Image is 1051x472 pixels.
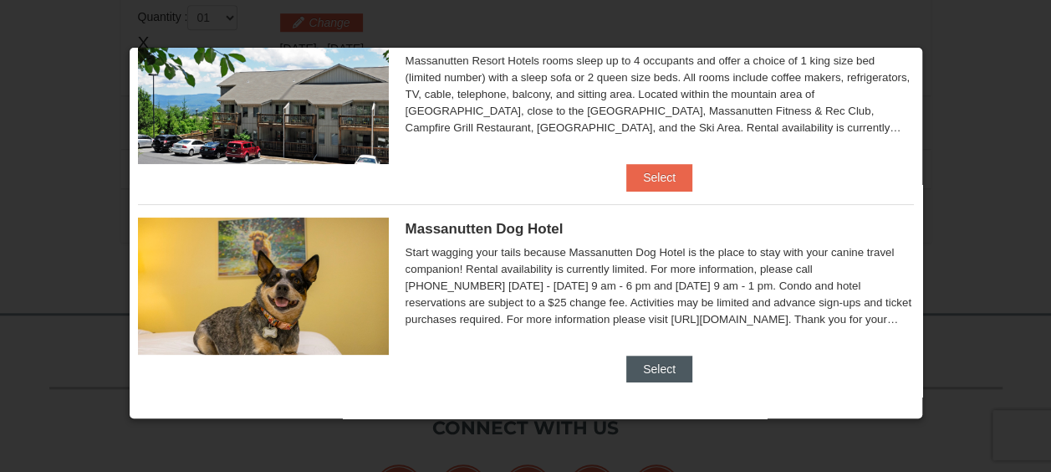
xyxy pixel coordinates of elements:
[406,53,914,136] div: Massanutten Resort Hotels rooms sleep up to 4 occupants and offer a choice of 1 king size bed (li...
[138,218,389,355] img: 27428181-5-81c892a3.jpg
[406,221,564,237] span: Massanutten Dog Hotel
[138,26,389,163] img: 19219026-1-e3b4ac8e.jpg
[406,244,914,328] div: Start wagging your tails because Massanutten Dog Hotel is the place to stay with your canine trav...
[626,356,692,382] button: Select
[626,164,692,191] button: Select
